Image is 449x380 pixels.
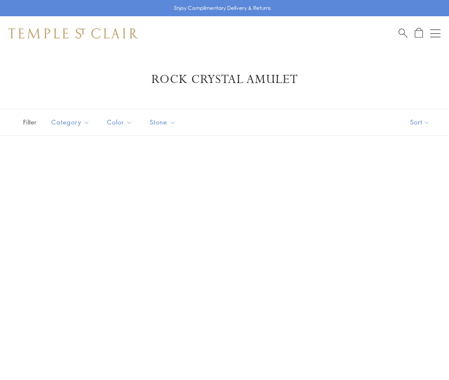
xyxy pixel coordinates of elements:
[145,117,182,128] span: Stone
[45,113,96,132] button: Category
[9,28,138,39] img: Temple St. Clair
[391,109,449,135] button: Show sort by
[415,28,423,39] a: Open Shopping Bag
[430,28,440,39] button: Open navigation
[100,113,139,132] button: Color
[103,117,139,128] span: Color
[143,113,182,132] button: Stone
[174,4,271,12] p: Enjoy Complimentary Delivery & Returns
[399,28,408,39] a: Search
[21,72,428,87] h1: Rock Crystal Amulet
[47,117,96,128] span: Category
